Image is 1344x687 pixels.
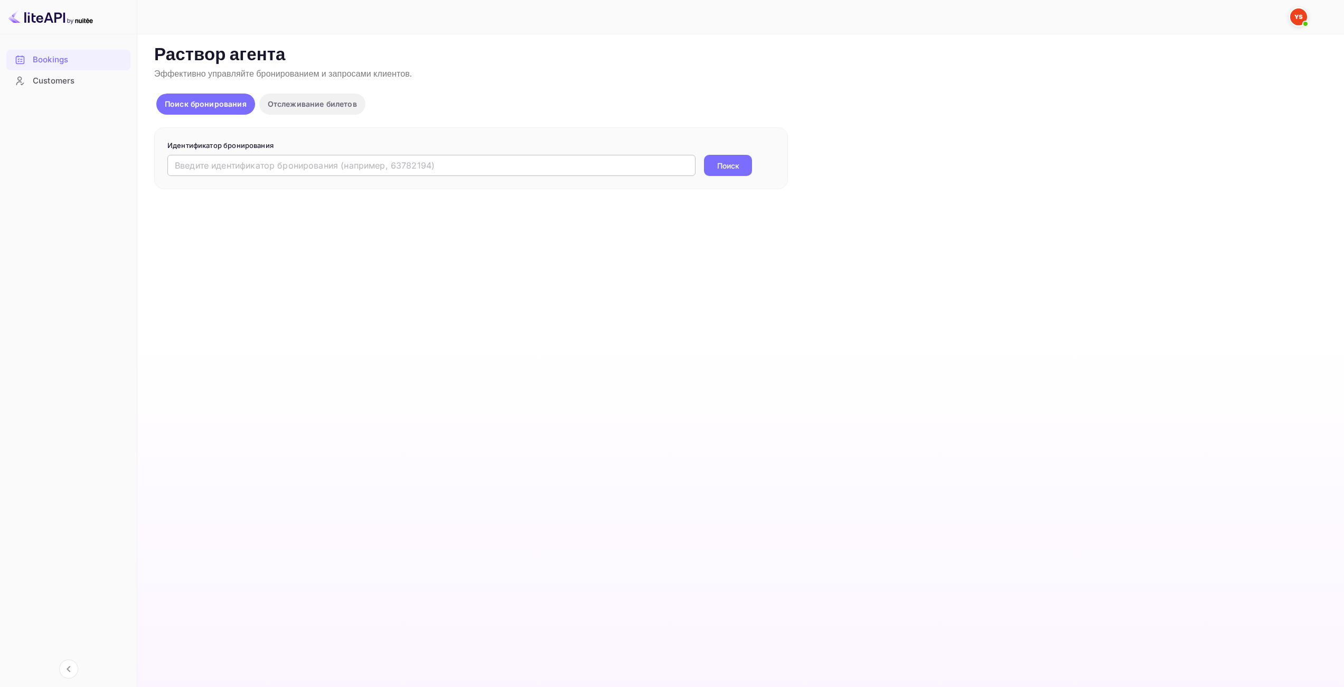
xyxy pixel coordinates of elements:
[167,155,696,176] input: Введите идентификатор бронирования (например, 63782194)
[33,54,125,66] div: Bookings
[1290,8,1307,25] img: Yandex Support
[154,44,286,67] ya-tr-span: Раствор агента
[6,71,130,91] div: Customers
[59,660,78,679] button: Свернуть навигацию
[6,71,130,90] a: Customers
[167,141,274,150] ya-tr-span: Идентификатор бронирования
[6,50,130,69] a: Bookings
[717,160,739,171] ya-tr-span: Поиск
[704,155,752,176] button: Поиск
[154,69,412,80] ya-tr-span: Эффективно управляйте бронированием и запросами клиентов.
[8,8,93,25] img: Логотип LiteAPI
[33,75,125,87] div: Customers
[268,99,357,108] ya-tr-span: Отслеживание билетов
[165,99,247,108] ya-tr-span: Поиск бронирования
[6,50,130,70] div: Bookings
